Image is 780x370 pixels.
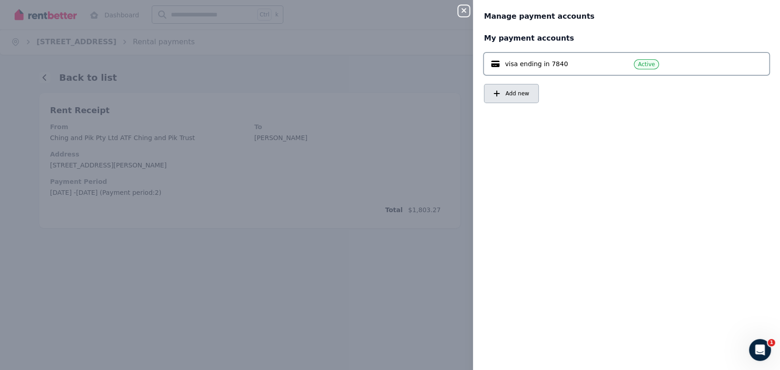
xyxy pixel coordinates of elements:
span: Active [638,61,655,68]
button: Add new [484,84,539,103]
span: Add new [505,90,529,97]
iframe: Intercom live chat [749,339,771,361]
h2: My payment accounts [484,33,769,44]
span: 1 [768,339,775,346]
span: visa ending in 7840 [505,59,568,68]
span: Manage payment accounts [484,11,594,22]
